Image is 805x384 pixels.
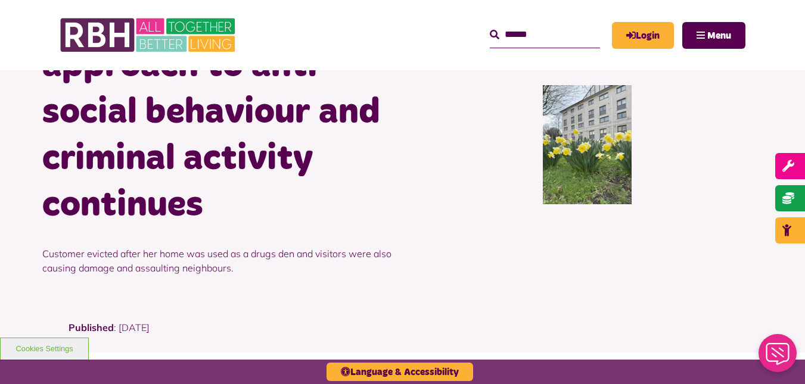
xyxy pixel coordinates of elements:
img: RBH [60,12,238,58]
input: Search [490,22,600,48]
iframe: Netcall Web Assistant for live chat [751,330,805,384]
button: Language & Accessibility [327,363,473,381]
span: Menu [707,31,731,40]
strong: Published [69,321,114,333]
a: MyRBH [612,22,674,49]
p: Customer evicted after her home was used as a drugs den and visitors were also causing damage and... [42,229,394,293]
p: : [DATE] [69,320,736,352]
img: Freehold (1) [543,85,632,204]
button: Navigation [682,22,745,49]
